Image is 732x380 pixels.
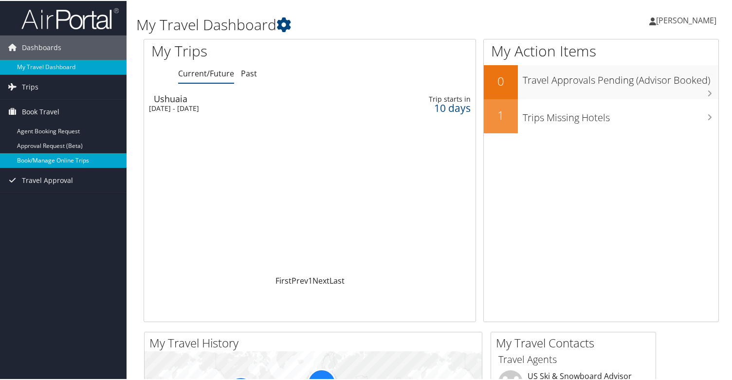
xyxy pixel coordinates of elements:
[484,40,718,60] h1: My Action Items
[484,106,518,123] h2: 1
[21,6,119,29] img: airportal-logo.png
[149,103,364,112] div: [DATE] - [DATE]
[312,274,329,285] a: Next
[22,99,59,123] span: Book Travel
[22,35,61,59] span: Dashboards
[22,167,73,192] span: Travel Approval
[484,64,718,98] a: 0Travel Approvals Pending (Advisor Booked)
[292,274,308,285] a: Prev
[136,14,530,34] h1: My Travel Dashboard
[401,103,471,111] div: 10 days
[241,67,257,78] a: Past
[496,334,656,350] h2: My Travel Contacts
[308,274,312,285] a: 1
[329,274,345,285] a: Last
[275,274,292,285] a: First
[656,14,716,25] span: [PERSON_NAME]
[649,5,726,34] a: [PERSON_NAME]
[22,74,38,98] span: Trips
[498,352,648,365] h3: Travel Agents
[149,334,482,350] h2: My Travel History
[154,93,369,102] div: Ushuaia
[401,94,471,103] div: Trip starts in
[178,67,234,78] a: Current/Future
[151,40,330,60] h1: My Trips
[484,72,518,89] h2: 0
[484,98,718,132] a: 1Trips Missing Hotels
[523,68,718,86] h3: Travel Approvals Pending (Advisor Booked)
[523,105,718,124] h3: Trips Missing Hotels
